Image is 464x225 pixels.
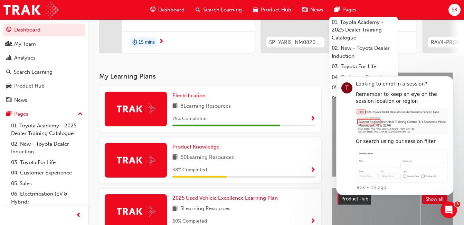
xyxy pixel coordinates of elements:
[6,41,11,47] span: people-icon
[172,92,206,99] span: Electrification
[150,6,155,14] span: guage-icon
[6,97,11,103] span: news-icon
[3,66,85,79] a: Search Learning
[145,3,190,17] a: guage-iconDashboard
[310,6,323,14] span: News
[253,6,258,14] span: car-icon
[172,115,207,123] span: 75 % Completed
[3,38,85,51] a: My Team
[3,80,85,92] a: Product Hub
[329,3,362,17] a: pages-iconPages
[6,111,11,117] span: pages-icon
[8,189,85,207] a: 06. Electrification (EV & Hybrid)
[172,153,178,162] span: book-icon
[139,38,155,46] span: 15 mins
[172,205,178,213] span: book-icon
[247,3,297,17] a: car-iconProduct Hub
[310,218,315,225] span: Show Progress
[6,27,11,33] span: guage-icon
[6,69,11,75] span: search-icon
[14,68,53,76] div: Search Learning
[172,166,207,174] span: 38 % Completed
[6,83,11,89] span: car-icon
[78,110,83,119] span: up-icon
[8,168,85,178] a: 04. Customer Experience
[14,82,45,90] div: Product Hub
[8,120,85,139] a: 01. Toyota Academy - 2025 Dealer Training Catalogue
[14,54,36,62] div: Analytics
[14,96,27,104] div: News
[310,167,315,173] span: Show Progress
[180,153,234,162] span: 60 Learning Resources
[310,116,315,122] span: Show Progress
[196,6,200,14] span: search-icon
[334,6,340,14] span: pages-icon
[297,3,329,17] a: news-iconNews
[329,43,398,61] a: 02. New - Toyota Dealer Induction
[203,6,242,14] span: Search Learning
[3,2,58,18] img: Trak
[76,211,81,220] span: prev-icon
[14,40,36,48] div: My Team
[6,55,11,61] span: chart-icon
[326,70,464,199] iframe: Intercom notifications message
[99,72,321,80] h3: My Learning Plans
[117,155,155,165] img: Trak
[3,22,85,108] button: DashboardMy TeamAnalyticsSearch LearningProduct HubNews
[448,4,461,16] button: SK
[14,110,28,118] div: Pages
[310,115,315,123] button: Show Progress
[180,102,231,111] span: 8 Learning Resources
[158,6,184,14] span: Dashboard
[117,103,155,114] img: Trak
[117,206,155,217] img: Trak
[452,6,457,14] span: SK
[172,144,219,150] span: Product Knowledge
[3,24,85,36] a: Dashboard
[329,17,398,43] a: 01. Toyota Academy - 2025 Dealer Training Catalogue
[269,38,322,46] span: SP_YARIS_NM0820_EL_02
[310,166,315,174] button: Show Progress
[3,108,85,120] button: Pages
[329,61,398,72] a: 03. Toyota For Life
[172,102,178,111] span: book-icon
[3,94,85,107] a: News
[180,205,230,213] span: 5 Learning Resources
[8,157,85,168] a: 03. Toyota For Life
[172,195,278,201] span: 2025 Used Vehicle Excellence Learning Plan
[8,139,85,157] a: 02. New - Toyota Dealer Induction
[3,52,85,64] a: Analytics
[261,6,291,14] span: Product Hub
[172,143,222,151] a: Product Knowledge
[342,6,357,14] span: Pages
[172,194,281,202] a: 2025 Used Vehicle Excellence Learning Plan
[132,38,137,47] span: duration-icon
[172,92,208,100] a: Electrification
[8,178,85,189] a: 05. Sales
[302,6,307,14] span: news-icon
[159,39,164,45] span: next-icon
[455,201,460,207] span: 3
[441,201,457,218] iframe: Intercom live chat
[190,3,247,17] a: search-iconSearch Learning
